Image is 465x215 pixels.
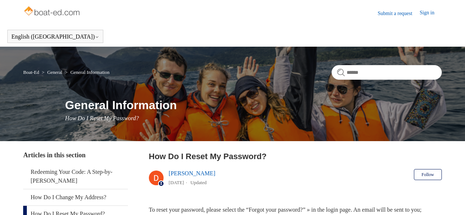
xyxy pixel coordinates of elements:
a: Submit a request [378,10,420,17]
h2: How Do I Reset My Password? [149,150,442,162]
span: Articles in this section [23,151,85,159]
li: Updated [190,180,207,185]
time: 03/01/2024, 15:37 [169,180,184,185]
a: Redeeming Your Code: A Step-by-[PERSON_NAME] [23,164,128,189]
input: Search [332,65,442,80]
button: English ([GEOGRAPHIC_DATA]) [11,33,99,40]
img: Boat-Ed Help Center home page [23,4,82,19]
a: Sign in [420,9,442,18]
div: Live chat [446,196,465,215]
li: Boat-Ed [23,69,40,75]
a: [PERSON_NAME] [169,170,215,176]
a: General Information [70,69,109,75]
li: General Information [64,69,110,75]
li: General [40,69,64,75]
button: Follow Article [414,169,442,180]
a: Boat-Ed [23,69,39,75]
a: How Do I Change My Address? [23,189,128,205]
span: How Do I Reset My Password? [65,115,139,121]
h1: General Information [65,96,442,114]
a: General [47,69,62,75]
